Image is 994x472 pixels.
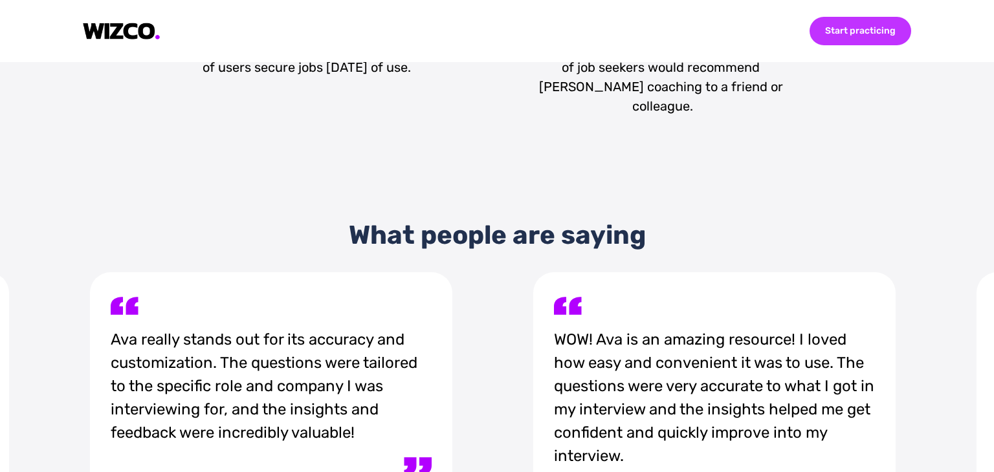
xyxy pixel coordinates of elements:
[203,58,411,77] div: of users secure jobs [DATE] of use.
[83,23,160,40] img: logo
[533,58,792,116] div: of job seekers would recommend [PERSON_NAME] coaching to a friend or colleague.
[810,17,911,45] div: Start practicing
